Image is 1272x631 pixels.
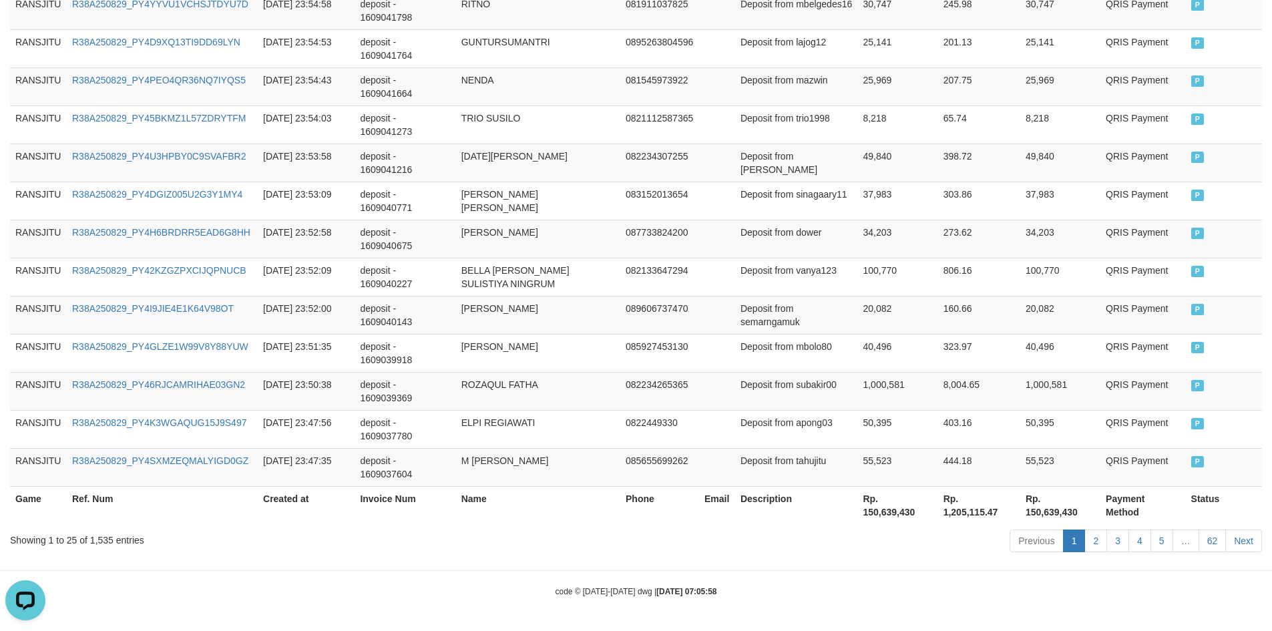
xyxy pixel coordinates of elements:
th: Status [1186,486,1262,524]
td: 25,141 [1020,29,1100,67]
td: deposit - 1609040227 [355,258,455,296]
td: RANSJITU [10,372,67,410]
th: Rp. 150,639,430 [857,486,937,524]
a: 2 [1084,530,1107,552]
a: 62 [1199,530,1227,552]
a: 5 [1150,530,1173,552]
td: 37,983 [1020,182,1100,220]
span: PAID [1191,266,1205,277]
td: QRIS Payment [1100,410,1185,448]
span: PAID [1191,456,1205,467]
td: RANSJITU [10,220,67,258]
strong: [DATE] 07:05:58 [656,587,716,596]
td: 201.13 [938,29,1020,67]
td: deposit - 1609039369 [355,372,455,410]
th: Game [10,486,67,524]
td: [DATE] 23:54:43 [258,67,355,106]
td: RANSJITU [10,258,67,296]
a: R38A250829_PY45BKMZ1L57ZDRYTFM [72,113,246,124]
td: QRIS Payment [1100,67,1185,106]
td: 273.62 [938,220,1020,258]
td: 50,395 [1020,410,1100,448]
th: Name [456,486,620,524]
span: PAID [1191,380,1205,391]
td: deposit - 1609039918 [355,334,455,372]
a: R38A250829_PY4U3HPBY0C9SVAFBR2 [72,151,246,162]
a: R38A250829_PY4DGIZ005U2G3Y1MY4 [72,189,242,200]
td: deposit - 1609041664 [355,67,455,106]
td: RANSJITU [10,448,67,486]
td: deposit - 1609037780 [355,410,455,448]
div: Showing 1 to 25 of 1,535 entries [10,528,520,547]
td: 444.18 [938,448,1020,486]
th: Rp. 1,205,115.47 [938,486,1020,524]
td: RANSJITU [10,296,67,334]
td: Deposit from vanya123 [735,258,857,296]
td: QRIS Payment [1100,372,1185,410]
a: R38A250829_PY4GLZE1W99V8Y88YUW [72,341,248,352]
a: R38A250829_PY4H6BRDRR5EAD6G8HH [72,227,250,238]
td: RANSJITU [10,29,67,67]
td: Deposit from trio1998 [735,106,857,144]
td: QRIS Payment [1100,29,1185,67]
td: RANSJITU [10,182,67,220]
span: PAID [1191,114,1205,125]
td: 8,004.65 [938,372,1020,410]
td: 65.74 [938,106,1020,144]
td: GUNTURSUMANTRI [456,29,620,67]
span: PAID [1191,342,1205,353]
td: deposit - 1609040675 [355,220,455,258]
td: 081545973922 [620,67,699,106]
td: [DATE] 23:53:58 [258,144,355,182]
span: PAID [1191,228,1205,239]
td: Deposit from apong03 [735,410,857,448]
td: 0895263804596 [620,29,699,67]
a: R38A250829_PY4PEO4QR36NQ7IYQS5 [72,75,246,85]
a: R38A250829_PY4K3WGAQUG15J9S497 [72,417,247,428]
td: 085655699262 [620,448,699,486]
th: Ref. Num [67,486,258,524]
td: [DATE] 23:47:35 [258,448,355,486]
a: R38A250829_PY42KZGZPXCIJQPNUCB [72,265,246,276]
td: QRIS Payment [1100,144,1185,182]
td: 25,141 [857,29,937,67]
a: … [1173,530,1199,552]
span: PAID [1191,190,1205,201]
td: Deposit from mazwin [735,67,857,106]
td: Deposit from mbolo80 [735,334,857,372]
td: 25,969 [1020,67,1100,106]
td: 40,496 [1020,334,1100,372]
td: 089606737470 [620,296,699,334]
td: RANSJITU [10,106,67,144]
td: [PERSON_NAME] [PERSON_NAME] [456,182,620,220]
td: QRIS Payment [1100,220,1185,258]
th: Email [699,486,735,524]
td: ELPI REGIAWATI [456,410,620,448]
td: QRIS Payment [1100,448,1185,486]
td: [DATE] 23:52:00 [258,296,355,334]
td: 50,395 [857,410,937,448]
td: deposit - 1609041764 [355,29,455,67]
td: [DATE][PERSON_NAME] [456,144,620,182]
td: 34,203 [1020,220,1100,258]
td: 20,082 [857,296,937,334]
a: Next [1225,530,1262,552]
td: RANSJITU [10,410,67,448]
td: 1,000,581 [857,372,937,410]
td: deposit - 1609041216 [355,144,455,182]
td: 087733824200 [620,220,699,258]
td: 0822449330 [620,410,699,448]
a: 4 [1128,530,1151,552]
th: Payment Method [1100,486,1185,524]
td: 100,770 [1020,258,1100,296]
td: [PERSON_NAME] [456,296,620,334]
td: RANSJITU [10,67,67,106]
a: 3 [1106,530,1129,552]
td: Deposit from semarngamuk [735,296,857,334]
td: Deposit from [PERSON_NAME] [735,144,857,182]
a: Previous [1010,530,1063,552]
a: R38A250829_PY46RJCAMRIHAE03GN2 [72,379,245,390]
td: Deposit from dower [735,220,857,258]
td: M [PERSON_NAME] [456,448,620,486]
span: PAID [1191,418,1205,429]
